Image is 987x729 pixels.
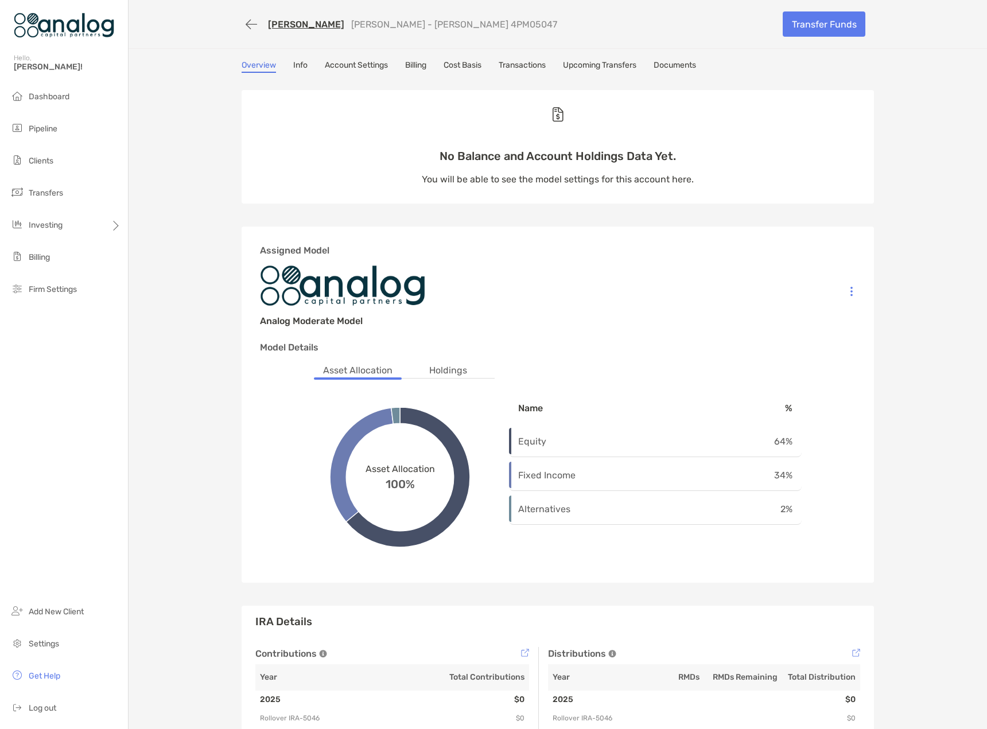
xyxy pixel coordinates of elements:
p: 2 % [737,502,792,516]
p: Model Details [260,340,856,354]
td: $0 [393,709,530,727]
a: Billing [405,60,426,73]
p: Name [518,401,628,415]
h3: Assigned Model [260,245,856,256]
td: $0 [782,709,860,727]
th: Total Contributions [393,664,530,691]
div: Distributions [548,647,860,661]
span: Settings [29,639,59,649]
img: pipeline icon [10,121,24,135]
img: Zoe Logo [14,5,114,46]
td: 2025 [548,691,626,709]
img: clients icon [10,153,24,167]
img: Tooltip [521,649,529,657]
span: 100% [386,474,415,491]
span: Log out [29,703,56,713]
td: Rollover IRA - 5046 [255,709,393,727]
p: 34 % [737,468,792,482]
a: Documents [654,60,696,73]
a: [PERSON_NAME] [268,19,344,30]
span: [PERSON_NAME]! [14,62,121,72]
span: Investing [29,220,63,230]
th: Year [255,664,393,691]
img: logout icon [10,700,24,714]
td: 2025 [255,691,393,709]
td: Rollover IRA - 5046 [548,709,626,727]
h3: Analog Moderate Model [260,315,363,326]
span: Dashboard [29,92,69,102]
img: Tooltip [608,650,616,658]
th: Total Distribution [782,664,860,691]
a: Overview [242,60,276,73]
img: Tooltip [852,649,860,657]
span: Transfers [29,188,63,198]
th: RMDs Remaining [704,664,782,691]
img: Tooltip [319,650,327,658]
p: [PERSON_NAME] - [PERSON_NAME] 4PM05047 [351,19,557,30]
span: Clients [29,156,53,166]
img: dashboard icon [10,89,24,103]
th: RMDs [626,664,704,691]
p: Fixed Income [518,468,628,482]
span: Firm Settings [29,284,77,294]
img: Company image [260,265,856,306]
img: settings icon [10,636,24,650]
span: Billing [29,252,50,262]
div: Contributions [255,647,529,661]
td: $0 [782,691,860,709]
li: Holdings [420,364,476,378]
a: Upcoming Transfers [563,60,636,73]
img: firm-settings icon [10,282,24,295]
a: Info [293,60,308,73]
p: Alternatives [518,502,628,516]
img: investing icon [10,217,24,231]
img: billing icon [10,250,24,263]
th: Year [548,664,626,691]
span: Asset Allocation [366,463,435,474]
a: Transfer Funds [783,11,865,37]
h3: IRA Details [255,615,860,629]
img: Icon List Menu [850,286,853,297]
p: % [737,401,792,415]
span: Get Help [29,671,60,681]
span: Pipeline [29,124,57,134]
td: $0 [393,691,530,709]
p: You will be able to see the model settings for this account here. [422,172,694,186]
img: transfers icon [10,185,24,199]
a: Account Settings [325,60,388,73]
p: No Balance and Account Holdings Data Yet. [422,149,694,163]
a: Cost Basis [444,60,481,73]
p: Equity [518,434,628,449]
li: Asset Allocation [314,364,402,378]
a: Transactions [499,60,546,73]
span: Add New Client [29,607,84,617]
img: get-help icon [10,668,24,682]
img: add_new_client icon [10,604,24,618]
p: 64 % [737,434,792,449]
